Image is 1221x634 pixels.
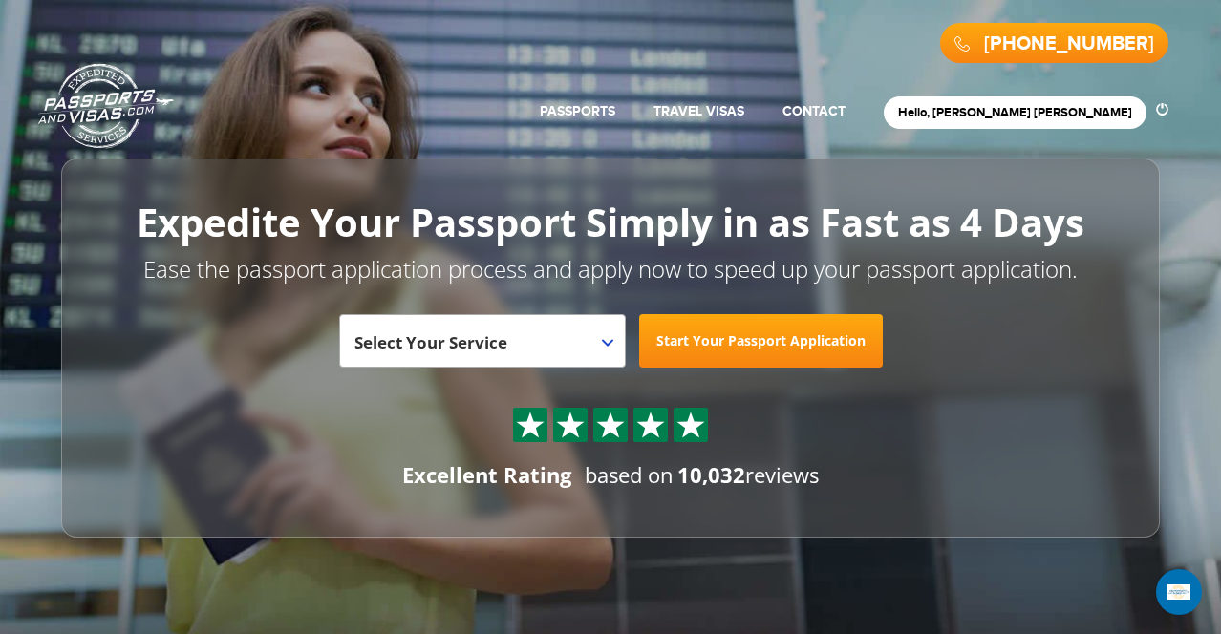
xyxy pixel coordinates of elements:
img: Sprite St [516,411,545,439]
strong: 10,032 [677,460,745,489]
a: Passports & [DOMAIN_NAME] [38,63,174,149]
a: Contact [782,103,846,119]
img: Sprite St [636,411,665,439]
span: reviews [677,460,819,489]
p: Ease the passport application process and apply now to speed up your passport application. [104,253,1117,285]
span: Select Your Service [354,331,507,353]
a: [PHONE_NUMBER] [984,32,1154,55]
a: Start Your Passport Application [639,314,883,368]
h1: Expedite Your Passport Simply in as Fast as 4 Days [104,201,1117,243]
span: Select Your Service [339,314,626,368]
img: Sprite St [596,411,625,439]
span: based on [585,460,674,489]
span: Select Your Service [354,322,606,375]
div: Open Intercom Messenger [1156,569,1202,615]
a: Hello, [PERSON_NAME] [PERSON_NAME] [898,105,1132,120]
a: Travel Visas [653,103,744,119]
img: Sprite St [556,411,585,439]
a: Passports [540,103,615,119]
div: Excellent Rating [402,460,571,490]
img: Sprite St [676,411,705,439]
